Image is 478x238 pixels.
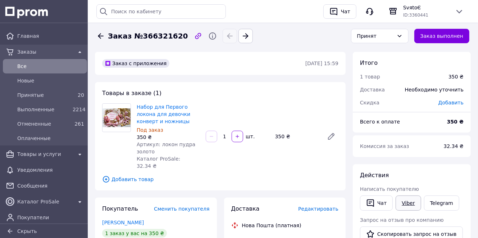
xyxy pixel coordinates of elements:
[401,82,468,98] div: Необходимо уточнить
[298,206,338,212] span: Редактировать
[360,74,380,80] span: 1 товар
[17,77,84,84] span: Новые
[360,87,385,93] span: Доставка
[360,172,389,179] span: Действия
[17,120,70,127] span: Отмененные
[360,100,379,105] span: Скидка
[360,143,409,149] span: Комиссия за заказ
[414,29,469,43] button: Заказ выполнен
[360,119,400,125] span: Всего к оплате
[447,119,464,125] b: 350 ₴
[137,156,180,169] span: Каталог ProSale: 32.34 ₴
[360,186,419,192] span: Написать покупателю
[102,175,338,183] span: Добавить товар
[305,60,338,66] time: [DATE] 15:59
[272,131,321,142] div: 350 ₴
[78,92,84,98] span: 20
[240,222,303,229] div: Нова Пошта (платная)
[323,4,356,19] button: Чат
[360,59,378,66] span: Итого
[108,31,188,41] span: Заказ №366321620
[17,198,73,205] span: Каталог ProSale
[340,6,352,17] div: Чат
[244,133,255,140] div: шт.
[102,90,161,96] span: Товары в заказе (1)
[137,104,190,124] a: Набор для Первого локона для девочки конверт и ножницы
[357,32,394,40] div: Принят
[102,59,169,68] div: Заказ с приложения
[438,100,464,105] span: Добавить
[403,13,428,18] span: ID: 3360441
[17,91,70,99] span: Принятые
[17,106,70,113] span: Выполненные
[17,228,37,234] span: Скрыть
[396,196,421,211] a: Viber
[424,196,459,211] a: Telegram
[17,151,73,158] span: Товары и услуги
[324,129,338,144] a: Редактировать
[403,4,449,11] span: SvяtoЄ
[96,4,226,19] input: Поиск по кабинету
[17,48,73,55] span: Заказы
[74,121,84,127] span: 261
[102,220,144,225] a: [PERSON_NAME]
[17,166,84,174] span: Уведомления
[17,63,84,70] span: Все
[17,32,84,40] span: Главная
[17,182,84,189] span: Сообщения
[154,206,209,212] span: Сменить покупателя
[231,205,260,212] span: Доставка
[102,229,167,238] div: 1 заказ у вас на 350 ₴
[102,205,138,212] span: Покупатель
[360,196,393,211] button: Чат
[73,107,86,112] span: 2214
[444,143,464,149] span: 32.34 ₴
[103,108,131,127] img: Набор для Первого локона для девочки конверт и ножницы
[360,217,444,223] span: Запрос на отзыв про компанию
[137,134,200,141] div: 350 ₴
[137,142,195,154] span: Артикул: локон пудра золото
[449,73,464,80] div: 350 ₴
[137,127,163,133] span: Под заказ
[17,214,84,221] span: Покупатели
[17,135,84,142] span: Оплаченные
